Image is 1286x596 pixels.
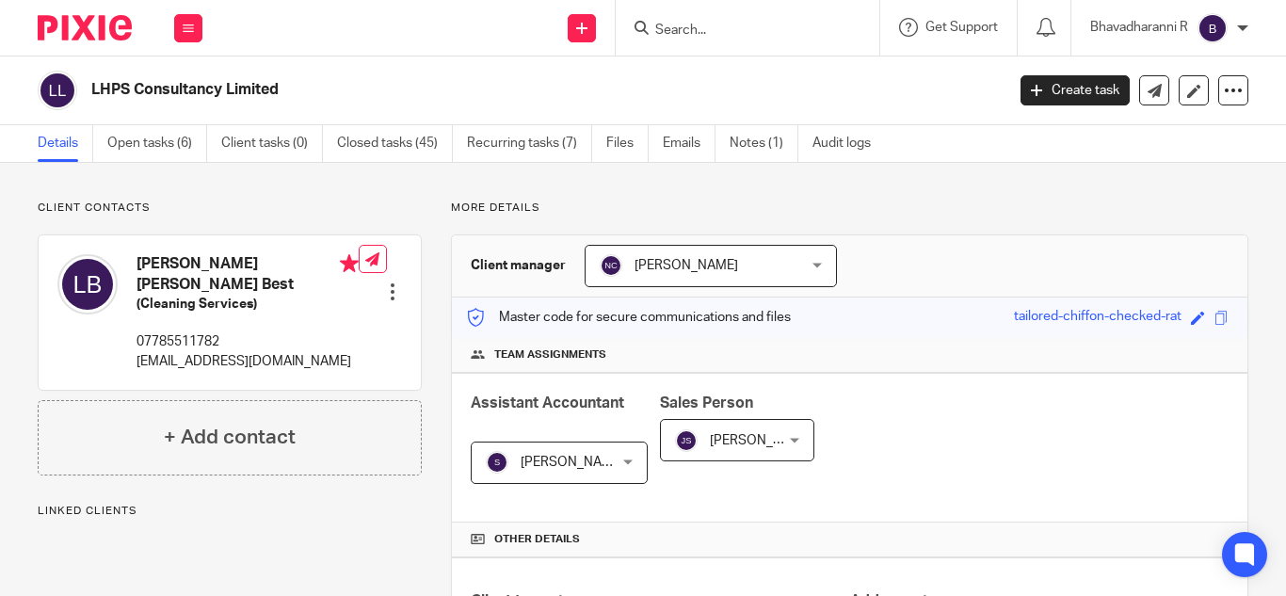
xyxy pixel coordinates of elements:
[471,256,566,275] h3: Client manager
[38,504,422,519] p: Linked clients
[471,395,624,411] span: Assistant Accountant
[91,80,812,100] h2: LHPS Consultancy Limited
[221,125,323,162] a: Client tasks (0)
[466,308,791,327] p: Master code for secure communications and files
[925,21,998,34] span: Get Support
[38,201,422,216] p: Client contacts
[137,295,359,314] h5: (Cleaning Services)
[1090,18,1188,37] p: Bhavadharanni R
[663,125,715,162] a: Emails
[137,352,359,371] p: [EMAIL_ADDRESS][DOMAIN_NAME]
[486,451,508,474] img: svg%3E
[494,532,580,547] span: Other details
[38,71,77,110] img: svg%3E
[730,125,798,162] a: Notes (1)
[660,395,753,411] span: Sales Person
[337,125,453,162] a: Closed tasks (45)
[38,125,93,162] a: Details
[340,254,359,273] i: Primary
[57,254,118,314] img: svg%3E
[1014,307,1182,329] div: tailored-chiffon-checked-rat
[521,456,647,469] span: [PERSON_NAME] K V
[1021,75,1130,105] a: Create task
[1198,13,1228,43] img: svg%3E
[164,423,296,452] h4: + Add contact
[494,347,606,362] span: Team assignments
[467,125,592,162] a: Recurring tasks (7)
[635,259,738,272] span: [PERSON_NAME]
[38,15,132,40] img: Pixie
[606,125,649,162] a: Files
[107,125,207,162] a: Open tasks (6)
[451,201,1248,216] p: More details
[675,429,698,452] img: svg%3E
[137,332,359,351] p: 07785511782
[137,254,359,295] h4: [PERSON_NAME] [PERSON_NAME] Best
[812,125,885,162] a: Audit logs
[600,254,622,277] img: svg%3E
[710,434,813,447] span: [PERSON_NAME]
[653,23,823,40] input: Search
